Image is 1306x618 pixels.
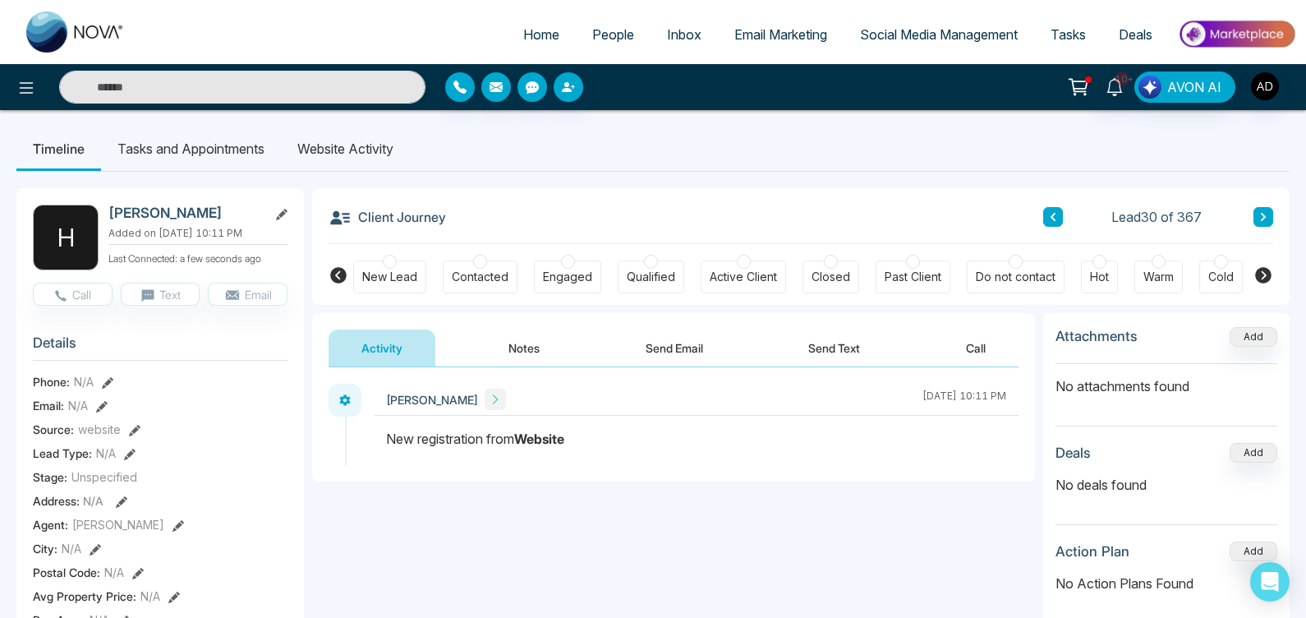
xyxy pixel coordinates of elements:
[922,389,1006,410] div: [DATE] 10:11 PM
[329,330,435,367] button: Activity
[33,397,64,414] span: Email:
[78,421,121,438] span: website
[71,468,137,486] span: Unspecified
[1055,445,1091,461] h3: Deals
[1230,329,1277,343] span: Add
[362,269,417,285] div: New Lead
[74,373,94,390] span: N/A
[1250,562,1290,602] div: Open Intercom Messenger
[121,283,200,306] button: Text
[710,269,777,285] div: Active Client
[1090,269,1109,285] div: Hot
[33,445,92,462] span: Lead Type:
[1119,26,1152,43] span: Deals
[1230,542,1277,561] button: Add
[523,26,559,43] span: Home
[651,19,718,50] a: Inbox
[734,26,827,43] span: Email Marketing
[1055,475,1277,495] p: No deals found
[844,19,1034,50] a: Social Media Management
[140,588,160,605] span: N/A
[1055,543,1129,560] h3: Action Plan
[1230,443,1277,463] button: Add
[543,269,592,285] div: Engaged
[83,494,103,508] span: N/A
[1115,71,1129,86] span: 10+
[33,588,136,605] span: Avg Property Price :
[1230,327,1277,347] button: Add
[72,516,164,533] span: [PERSON_NAME]
[1251,72,1279,100] img: User Avatar
[16,127,101,171] li: Timeline
[108,226,287,241] p: Added on [DATE] 10:11 PM
[281,127,410,171] li: Website Activity
[33,540,57,557] span: City :
[507,19,576,50] a: Home
[33,468,67,486] span: Stage:
[33,205,99,270] div: H
[108,205,261,221] h2: [PERSON_NAME]
[613,330,736,367] button: Send Email
[33,492,103,510] span: Address:
[208,283,287,306] button: Email
[101,127,281,171] li: Tasks and Appointments
[976,269,1055,285] div: Do not contact
[68,397,88,414] span: N/A
[1102,19,1169,50] a: Deals
[1208,269,1234,285] div: Cold
[1034,19,1102,50] a: Tasks
[33,334,287,360] h3: Details
[775,330,893,367] button: Send Text
[592,26,634,43] span: People
[1138,76,1161,99] img: Lead Flow
[627,269,675,285] div: Qualified
[1143,269,1174,285] div: Warm
[1167,77,1221,97] span: AVON AI
[476,330,573,367] button: Notes
[667,26,701,43] span: Inbox
[812,269,850,285] div: Closed
[718,19,844,50] a: Email Marketing
[1111,207,1202,227] span: Lead 30 of 367
[33,373,70,390] span: Phone:
[1177,16,1296,53] img: Market-place.gif
[1055,574,1277,593] p: No Action Plans Found
[1055,364,1277,396] p: No attachments found
[33,516,68,533] span: Agent:
[885,269,941,285] div: Past Client
[329,205,446,229] h3: Client Journey
[26,12,125,53] img: Nova CRM Logo
[386,391,478,408] span: [PERSON_NAME]
[576,19,651,50] a: People
[1051,26,1086,43] span: Tasks
[1095,71,1134,100] a: 10+
[108,248,287,266] p: Last Connected: a few seconds ago
[933,330,1019,367] button: Call
[1055,328,1138,344] h3: Attachments
[33,283,113,306] button: Call
[33,564,100,581] span: Postal Code :
[1134,71,1235,103] button: AVON AI
[452,269,508,285] div: Contacted
[104,564,124,581] span: N/A
[860,26,1018,43] span: Social Media Management
[33,421,74,438] span: Source:
[62,540,81,557] span: N/A
[96,445,116,462] span: N/A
